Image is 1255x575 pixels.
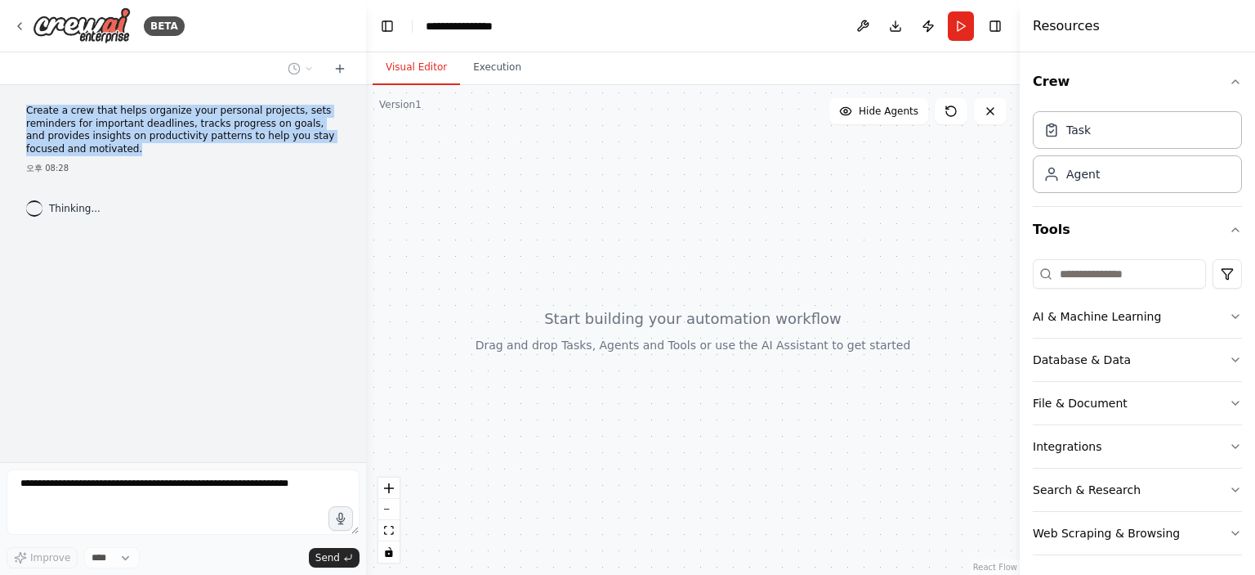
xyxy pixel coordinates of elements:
[49,202,100,215] span: Thinking...
[1033,352,1131,368] div: Database & Data
[829,98,928,124] button: Hide Agents
[309,548,360,568] button: Send
[1033,253,1242,568] div: Tools
[327,59,353,79] button: Start a new chat
[328,506,353,531] button: Click to speak your automation idea
[144,16,185,36] div: BETA
[1033,16,1100,36] h4: Resources
[1033,59,1242,105] button: Crew
[30,551,70,564] span: Improve
[315,551,340,564] span: Send
[1033,469,1242,511] button: Search & Research
[7,547,78,568] button: Improve
[1033,425,1242,468] button: Integrations
[1033,382,1242,425] button: File & Document
[33,7,131,44] img: Logo
[1033,308,1161,325] div: AI & Machine Learning
[1033,339,1242,381] button: Database & Data
[378,520,400,541] button: fit view
[426,18,507,34] nav: breadcrumb
[1066,122,1091,138] div: Task
[1033,525,1180,541] div: Web Scraping & Browsing
[379,98,422,111] div: Version 1
[26,162,340,174] div: 오후 08:28
[460,51,534,85] button: Execution
[1066,166,1100,182] div: Agent
[378,499,400,520] button: zoom out
[1033,395,1128,411] div: File & Document
[26,105,340,155] p: Create a crew that helps organize your personal projects, sets reminders for important deadlines,...
[1033,482,1141,498] div: Search & Research
[378,478,400,563] div: React Flow controls
[1033,512,1242,555] button: Web Scraping & Browsing
[376,15,399,38] button: Hide left sidebar
[984,15,1007,38] button: Hide right sidebar
[281,59,320,79] button: Switch to previous chat
[1033,438,1101,455] div: Integrations
[859,105,918,118] span: Hide Agents
[378,541,400,563] button: toggle interactivity
[1033,105,1242,206] div: Crew
[973,563,1017,572] a: React Flow attribution
[378,478,400,499] button: zoom in
[373,51,460,85] button: Visual Editor
[1033,295,1242,338] button: AI & Machine Learning
[1033,207,1242,253] button: Tools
